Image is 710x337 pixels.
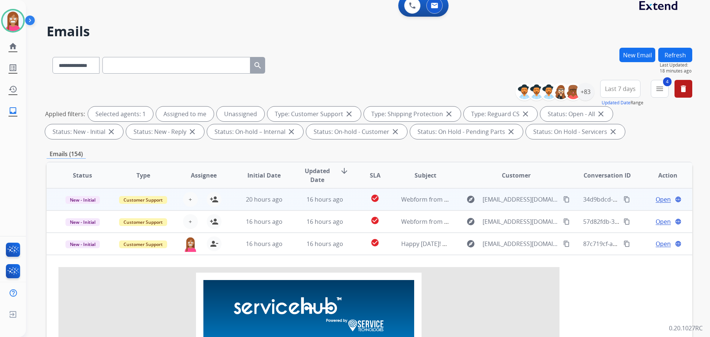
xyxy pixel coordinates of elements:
span: Happy [DATE]! 💼 [401,240,450,248]
span: SLA [370,171,381,180]
span: 20 hours ago [246,195,283,203]
span: + [189,217,192,226]
span: 16 hours ago [307,195,343,203]
span: New - Initial [65,218,100,226]
span: 16 hours ago [246,218,283,226]
mat-icon: arrow_downward [340,166,349,175]
mat-icon: search [253,61,262,70]
mat-icon: close [345,109,354,118]
div: Selected agents: 1 [88,107,153,121]
mat-icon: menu [655,84,664,93]
p: Emails (154) [47,149,86,159]
mat-icon: close [507,127,515,136]
mat-icon: close [444,109,453,118]
mat-icon: list_alt [9,63,17,72]
mat-icon: language [675,240,682,247]
button: Last 7 days [600,80,640,98]
span: Range [602,100,643,106]
span: Webform from [EMAIL_ADDRESS][DOMAIN_NAME] on [DATE] [401,195,569,203]
mat-icon: close [287,127,296,136]
div: +83 [577,83,594,101]
div: Status: New - Reply [126,124,204,139]
mat-icon: delete [679,84,688,93]
span: 4 [663,77,672,86]
mat-icon: person_remove [210,239,219,248]
span: 16 hours ago [307,218,343,226]
div: Status: On-hold – Internal [207,124,303,139]
p: 0.20.1027RC [669,324,703,333]
span: Type [136,171,150,180]
span: Conversation ID [584,171,631,180]
span: Customer [502,171,531,180]
mat-icon: content_copy [563,218,570,225]
mat-icon: language [675,196,682,203]
span: 57d82fdb-32f8-423f-9882-292977df1869 [583,218,693,226]
span: 16 hours ago [307,240,343,248]
mat-icon: close [188,127,197,136]
mat-icon: close [521,109,530,118]
span: 18 minutes ago [660,68,692,74]
div: Type: Customer Support [267,107,361,121]
mat-icon: person_add [210,217,219,226]
mat-icon: inbox [9,106,17,115]
mat-icon: content_copy [563,240,570,247]
span: Open [656,239,671,248]
div: Assigned to me [156,107,214,121]
img: agent-avatar [183,236,198,252]
div: Unassigned [217,107,264,121]
div: Status: On Hold - Pending Parts [410,124,523,139]
button: Refresh [658,48,692,62]
span: + [189,195,192,204]
div: Status: Open - All [540,107,613,121]
span: Open [656,195,671,204]
mat-icon: close [391,127,400,136]
h2: Emails [47,24,692,39]
button: 4 [651,80,669,98]
span: Status [73,171,92,180]
span: New - Initial [65,240,100,248]
button: New Email [619,48,655,62]
div: Type: Reguard CS [464,107,537,121]
mat-icon: content_copy [563,196,570,203]
mat-icon: language [675,218,682,225]
span: Last 7 days [605,87,636,90]
mat-icon: close [596,109,605,118]
span: Initial Date [247,171,281,180]
img: avatar [3,10,23,31]
span: [EMAIL_ADDRESS][DOMAIN_NAME] [483,239,559,248]
mat-icon: explore [466,217,475,226]
mat-icon: home [9,42,17,51]
mat-icon: check_circle [371,194,379,203]
p: Applied filters: [45,109,85,118]
span: New - Initial [65,196,100,204]
mat-icon: explore [466,239,475,248]
mat-icon: close [107,127,116,136]
mat-icon: check_circle [371,238,379,247]
span: Last Updated: [660,62,692,68]
div: Status: New - Initial [45,124,123,139]
mat-icon: check_circle [371,216,379,225]
mat-icon: history [9,85,17,94]
th: Action [632,162,692,188]
div: Status: On Hold - Servicers [526,124,625,139]
div: Status: On-hold - Customer [306,124,407,139]
div: Type: Shipping Protection [364,107,461,121]
span: Open [656,217,671,226]
mat-icon: explore [466,195,475,204]
mat-icon: close [609,127,618,136]
span: Updated Date [301,166,334,184]
span: Assignee [191,171,217,180]
mat-icon: content_copy [623,218,630,225]
button: + [183,214,198,229]
span: 34d9bdcd-7e9c-49b8-8c8f-fa52c8666c62 [583,195,694,203]
span: 87c719cf-a674-41a5-bdbd-4dba5a10e167 [583,240,697,248]
span: 16 hours ago [246,240,283,248]
mat-icon: content_copy [623,196,630,203]
span: [EMAIL_ADDRESS][DOMAIN_NAME] [483,217,559,226]
span: Webform from [EMAIL_ADDRESS][DOMAIN_NAME] on [DATE] [401,218,569,226]
mat-icon: person_add [210,195,219,204]
span: Customer Support [119,240,167,248]
mat-icon: content_copy [623,240,630,247]
button: + [183,192,198,207]
span: Subject [415,171,436,180]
